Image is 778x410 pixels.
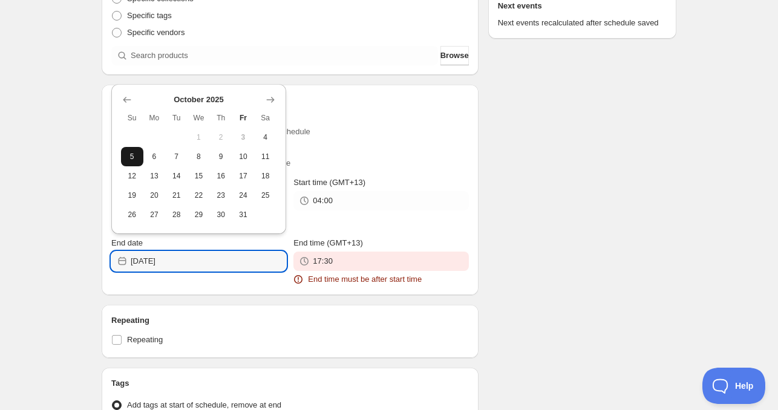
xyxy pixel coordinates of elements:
[308,273,422,285] span: End time must be after start time
[111,377,469,389] h2: Tags
[170,152,183,161] span: 7
[210,128,232,147] button: Thursday October 2 2025
[254,147,276,166] button: Saturday October 11 2025
[131,46,438,65] input: Search products
[254,166,276,186] button: Saturday October 18 2025
[440,46,469,65] button: Browse
[165,205,188,224] button: Tuesday October 28 2025
[188,128,210,147] button: Wednesday October 1 2025
[148,190,161,200] span: 20
[119,91,136,108] button: Show previous month, September 2025
[237,171,250,181] span: 17
[215,210,227,220] span: 30
[259,171,272,181] span: 18
[126,113,139,123] span: Su
[127,28,185,37] span: Specific vendors
[188,186,210,205] button: Wednesday October 22 2025
[148,113,161,123] span: Mo
[126,171,139,181] span: 12
[188,108,210,128] th: Wednesday
[170,113,183,123] span: Tu
[210,147,232,166] button: Thursday October 9 2025
[237,152,250,161] span: 10
[127,335,163,344] span: Repeating
[192,190,205,200] span: 22
[143,166,166,186] button: Monday October 13 2025
[215,132,227,142] span: 2
[192,210,205,220] span: 29
[121,186,143,205] button: Sunday October 19 2025
[232,108,255,128] th: Friday
[237,132,250,142] span: 3
[232,205,255,224] button: Friday October 31 2025
[127,400,281,409] span: Add tags at start of schedule, remove at end
[215,152,227,161] span: 9
[232,166,255,186] button: Friday October 17 2025
[210,205,232,224] button: Thursday October 30 2025
[165,166,188,186] button: Tuesday October 14 2025
[126,190,139,200] span: 19
[262,91,279,108] button: Show next month, November 2025
[237,113,250,123] span: Fr
[215,171,227,181] span: 16
[232,147,255,166] button: Friday October 10 2025
[232,128,255,147] button: Today Friday October 3 2025
[170,210,183,220] span: 28
[143,147,166,166] button: Monday October 6 2025
[232,186,255,205] button: Friday October 24 2025
[121,147,143,166] button: Sunday October 5 2025
[215,113,227,123] span: Th
[126,152,139,161] span: 5
[111,238,143,247] span: End date
[210,186,232,205] button: Thursday October 23 2025
[293,238,363,247] span: End time (GMT+13)
[192,113,205,123] span: We
[170,171,183,181] span: 14
[127,11,172,20] span: Specific tags
[254,128,276,147] button: Saturday October 4 2025
[121,108,143,128] th: Sunday
[215,190,227,200] span: 23
[148,171,161,181] span: 13
[259,113,272,123] span: Sa
[165,147,188,166] button: Tuesday October 7 2025
[170,190,183,200] span: 21
[111,314,469,327] h2: Repeating
[148,210,161,220] span: 27
[188,166,210,186] button: Wednesday October 15 2025
[148,152,161,161] span: 6
[165,186,188,205] button: Tuesday October 21 2025
[237,210,250,220] span: 31
[702,368,766,404] iframe: Toggle Customer Support
[210,166,232,186] button: Thursday October 16 2025
[293,178,365,187] span: Start time (GMT+13)
[143,186,166,205] button: Monday October 20 2025
[237,190,250,200] span: 24
[254,186,276,205] button: Saturday October 25 2025
[188,147,210,166] button: Wednesday October 8 2025
[143,108,166,128] th: Monday
[165,108,188,128] th: Tuesday
[498,17,667,29] p: Next events recalculated after schedule saved
[259,152,272,161] span: 11
[192,152,205,161] span: 8
[192,171,205,181] span: 15
[121,166,143,186] button: Sunday October 12 2025
[111,94,469,106] h2: Active dates
[192,132,205,142] span: 1
[143,205,166,224] button: Monday October 27 2025
[254,108,276,128] th: Saturday
[259,190,272,200] span: 25
[188,205,210,224] button: Wednesday October 29 2025
[126,210,139,220] span: 26
[259,132,272,142] span: 4
[210,108,232,128] th: Thursday
[440,50,469,62] span: Browse
[121,205,143,224] button: Sunday October 26 2025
